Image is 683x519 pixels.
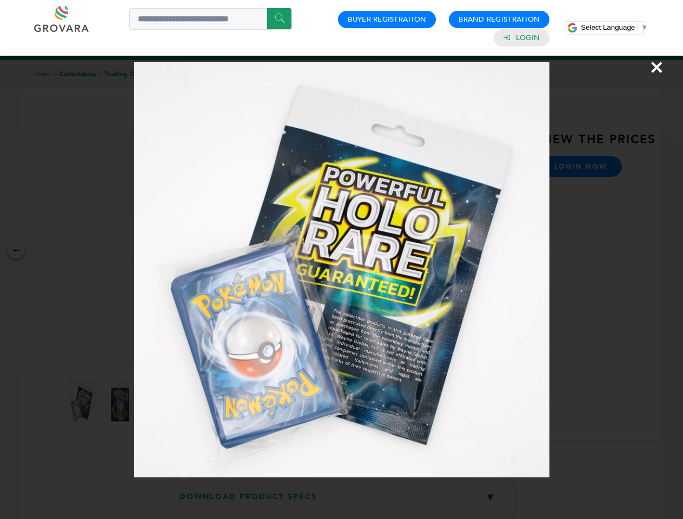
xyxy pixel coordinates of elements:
[649,52,664,82] span: ×
[581,23,635,31] span: Select Language
[581,23,648,31] a: Select Language​
[516,33,540,43] a: Login
[129,8,291,30] input: Search a product or brand...
[134,62,549,477] img: Image Preview
[348,15,426,24] a: Buyer Registration
[641,23,648,31] span: ▼
[638,23,638,31] span: ​
[459,15,540,24] a: Brand Registration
